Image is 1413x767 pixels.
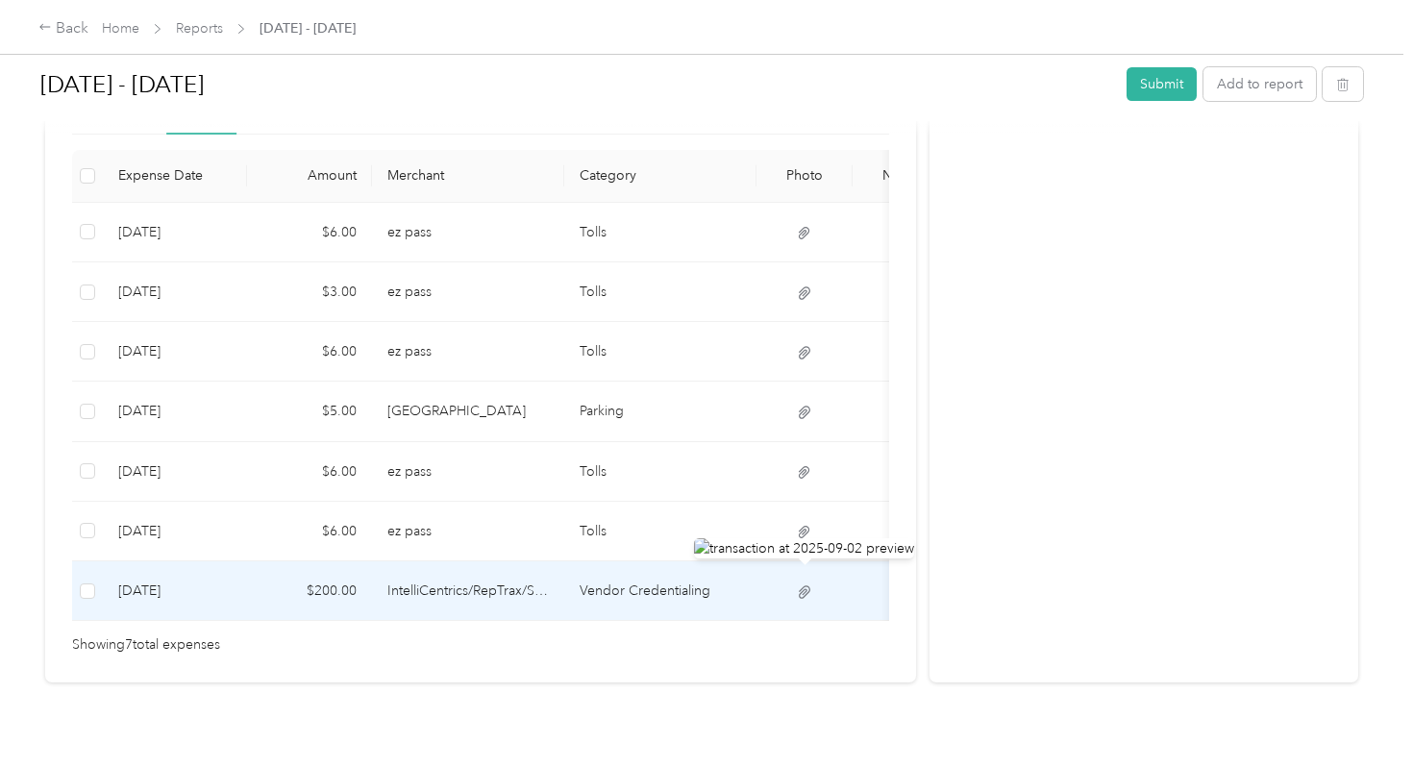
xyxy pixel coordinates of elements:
[1305,659,1413,767] iframe: Everlance-gr Chat Button Frame
[102,20,139,37] a: Home
[103,442,247,502] td: 9-8-2025
[1203,67,1316,101] button: Add to report
[372,262,564,322] td: ez pass
[694,538,914,558] img: transaction at 2025-09-02 preview
[247,203,372,262] td: $6.00
[564,561,756,621] td: Vendor Credentialing
[372,502,564,561] td: ez pass
[756,150,853,203] th: Photo
[372,561,564,621] td: IntelliCentrics/RepTrax/Sec3ure
[103,150,247,203] th: Expense Date
[72,634,220,656] span: Showing 7 total expenses
[247,561,372,621] td: $200.00
[372,322,564,382] td: ez pass
[103,561,247,621] td: 9-2-2025
[247,442,372,502] td: $6.00
[247,322,372,382] td: $6.00
[372,150,564,203] th: Merchant
[372,442,564,502] td: ez pass
[103,203,247,262] td: 9-22-2025
[853,150,949,203] th: Notes
[564,150,756,203] th: Category
[564,442,756,502] td: Tolls
[38,17,88,40] div: Back
[40,62,1113,108] h1: Sep 1 - 30, 2025
[372,382,564,441] td: Bayview Medical Center
[564,203,756,262] td: Tolls
[247,262,372,322] td: $3.00
[176,20,223,37] a: Reports
[247,382,372,441] td: $5.00
[564,322,756,382] td: Tolls
[103,382,247,441] td: 9-10-2025
[247,150,372,203] th: Amount
[372,203,564,262] td: ez pass
[564,262,756,322] td: Tolls
[103,502,247,561] td: 9-2-2025
[564,382,756,441] td: Parking
[247,502,372,561] td: $6.00
[1127,67,1197,101] button: Submit
[103,322,247,382] td: 9-10-2025
[564,502,756,561] td: Tolls
[260,18,356,38] span: [DATE] - [DATE]
[103,262,247,322] td: 9-11-2025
